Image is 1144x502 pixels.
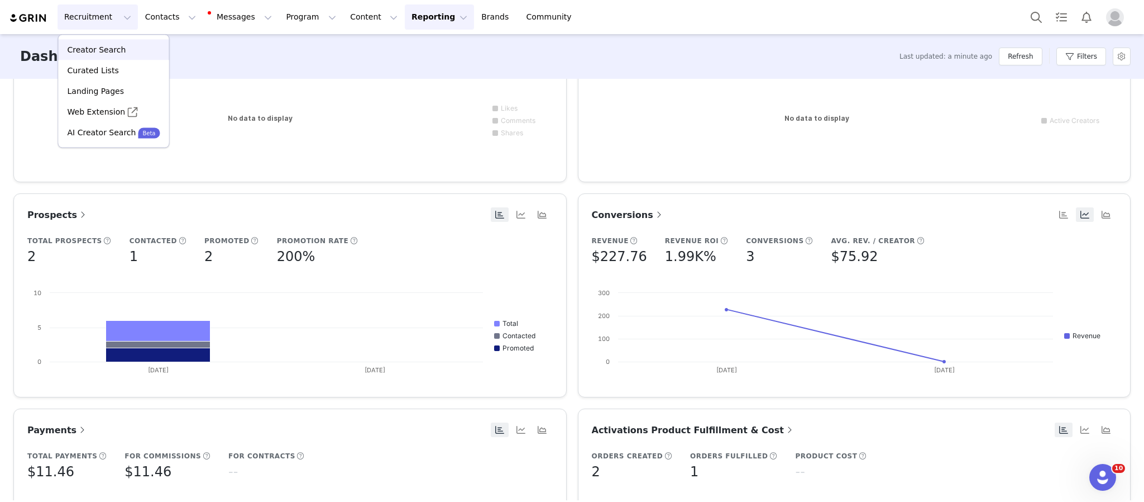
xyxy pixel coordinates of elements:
h5: 1.99K% [665,247,716,267]
h5: 3 [746,247,754,267]
p: Landing Pages [68,86,124,97]
h5: 1 [690,462,698,482]
text: [DATE] [365,366,385,374]
button: Messages [203,4,279,30]
h5: Promoted [204,236,250,246]
button: Reporting [405,4,474,30]
a: Brands [475,4,519,30]
text: 0 [606,358,610,366]
text: Active Creators [1050,116,1099,125]
h5: 2 [204,247,213,267]
h5: 2 [27,247,36,267]
h5: For Commissions [125,451,201,461]
h5: Revenue ROI [665,236,719,246]
text: Shares [501,129,523,137]
button: Content [343,4,404,30]
text: [DATE] [148,366,169,374]
h5: $11.46 [27,462,74,482]
h5: Product Cost [795,451,857,461]
img: grin logo [9,13,48,23]
h5: Conversions [746,236,803,246]
span: Activations Product Fulfillment & Cost [592,425,795,435]
text: [DATE] [716,366,737,374]
text: 0 [37,358,41,366]
h5: 1 [130,247,138,267]
h5: Avg. Rev. / Creator [831,236,916,246]
h5: Orders Fulfilled [690,451,768,461]
iframe: Intercom live chat [1089,464,1116,491]
button: Profile [1099,8,1135,26]
h5: -- [228,462,238,482]
h5: $227.76 [592,247,647,267]
a: Payments [27,423,88,437]
a: Activations Product Fulfillment & Cost [592,423,795,437]
h5: 2 [592,462,600,482]
button: Notifications [1074,4,1099,30]
h5: 200% [277,247,315,267]
p: Curated Lists [68,65,119,77]
span: Conversions [592,210,664,220]
text: Revenue [1073,331,1100,340]
button: Refresh [999,48,1042,65]
span: Payments [27,425,88,435]
a: Conversions [592,208,664,222]
button: Recruitment [58,4,138,30]
text: 200 [598,312,610,320]
text: 100 [598,335,610,343]
text: Promoted [502,344,534,352]
img: placeholder-profile.jpg [1106,8,1124,26]
p: Creator Search [68,44,126,56]
h5: Revenue [592,236,629,246]
h5: $11.46 [125,462,171,482]
text: Comments [501,116,535,125]
p: AI Creator Search [68,127,136,139]
text: 10 [33,289,41,297]
h5: Promotion Rate [277,236,348,246]
span: 10 [1112,464,1125,473]
text: Likes [501,104,518,112]
p: Web Extension [68,106,126,118]
button: Search [1024,4,1049,30]
a: Tasks [1049,4,1074,30]
text: Contacted [502,331,535,340]
h3: Dashboard [20,46,102,67]
p: Beta [142,129,155,137]
a: Prospects [27,208,88,222]
h5: $75.92 [831,247,878,267]
text: Total [502,319,518,328]
h5: For Contracts [228,451,295,461]
button: Filters [1056,48,1106,65]
h5: Orders Created [592,451,663,461]
text: [DATE] [934,366,954,374]
button: Contacts [138,4,203,30]
text: No data to display [784,114,849,122]
h5: Contacted [130,236,177,246]
button: Program [279,4,343,30]
h5: Total Prospects [27,236,102,246]
text: No data to display [228,114,293,122]
h5: -- [795,462,805,482]
span: Last updated: a minute ago [899,51,992,61]
span: Prospects [27,210,88,220]
text: 5 [37,324,41,331]
h5: Total Payments [27,451,97,461]
text: 300 [598,289,610,297]
a: Community [520,4,583,30]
